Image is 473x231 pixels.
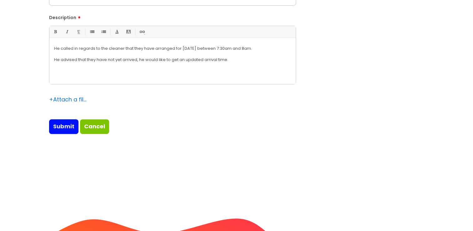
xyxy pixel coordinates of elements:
a: Font Color [113,28,121,36]
a: Back Color [124,28,132,36]
a: • Unordered List (Ctrl-Shift-7) [88,28,96,36]
a: Bold (Ctrl-B) [51,28,59,36]
label: Description [49,13,296,20]
a: Italic (Ctrl-I) [63,28,71,36]
input: Submit [49,119,78,134]
a: Cancel [80,119,109,134]
a: Link [138,28,146,36]
a: 1. Ordered List (Ctrl-Shift-8) [99,28,107,36]
p: He advised that they have not yet arrived, he would like to get an updated arrival time. [54,57,291,63]
div: Attach a file [49,95,87,105]
p: He called in regards to the cleaner that they have arranged for [DATE] between 7:30am and 8am. [54,46,291,51]
a: Underline(Ctrl-U) [74,28,82,36]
